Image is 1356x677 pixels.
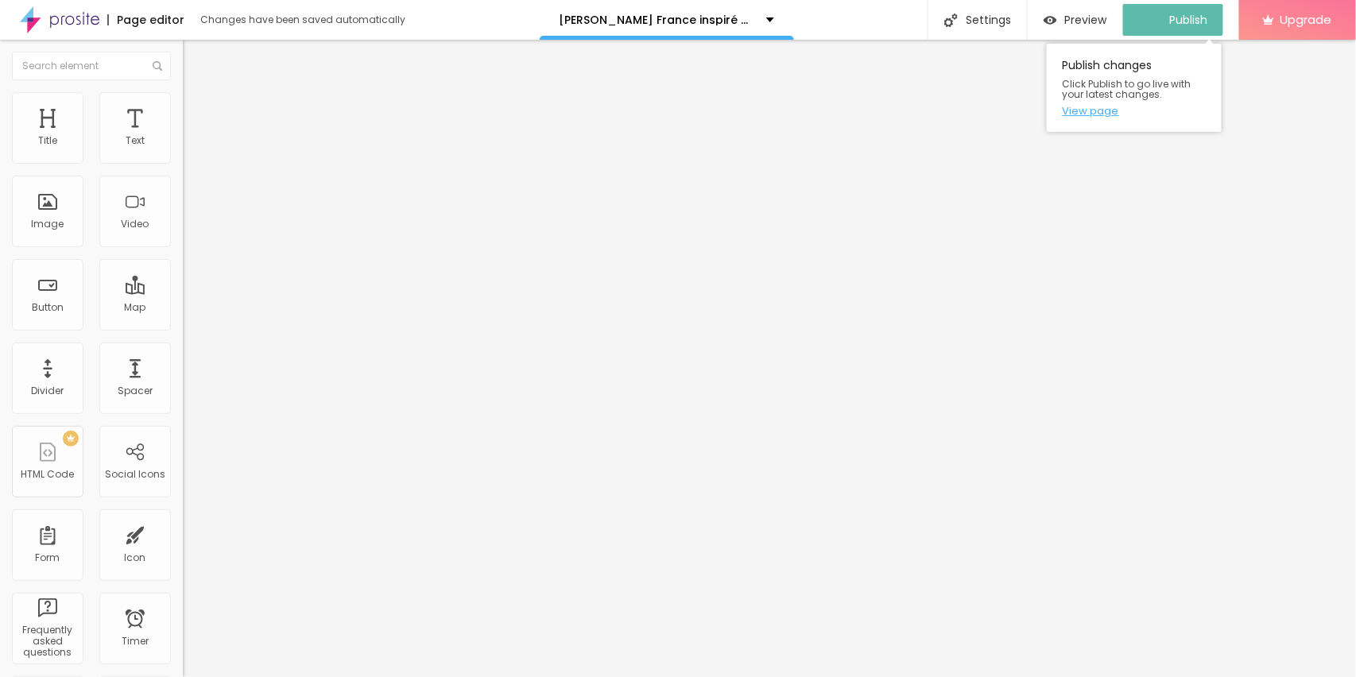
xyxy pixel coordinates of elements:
[32,302,64,313] div: Button
[122,219,149,230] div: Video
[125,552,146,563] div: Icon
[16,625,79,659] div: Frequently asked questions
[944,14,958,27] img: Icone
[125,302,146,313] div: Map
[1280,13,1332,26] span: Upgrade
[1063,79,1206,99] span: Click Publish to go live with your latest changes.
[1170,14,1208,26] span: Publish
[1123,4,1223,36] button: Publish
[118,385,153,397] div: Spacer
[36,552,60,563] div: Form
[21,469,75,480] div: HTML Code
[183,40,1356,677] iframe: Editor
[1063,106,1206,116] a: View page
[105,469,165,480] div: Social Icons
[12,52,171,80] input: Search element
[107,14,184,25] div: Page editor
[126,135,145,146] div: Text
[38,135,57,146] div: Title
[32,219,64,230] div: Image
[1044,14,1057,27] img: view-1.svg
[1065,14,1107,26] span: Preview
[32,385,64,397] div: Divider
[560,14,754,25] p: [PERSON_NAME] France inspiré par les champions, conçu pour la vie de tous les jours
[122,636,149,647] div: Timer
[1047,44,1222,132] div: Publish changes
[153,61,162,71] img: Icone
[200,15,405,25] div: Changes have been saved automatically
[1028,4,1123,36] button: Preview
